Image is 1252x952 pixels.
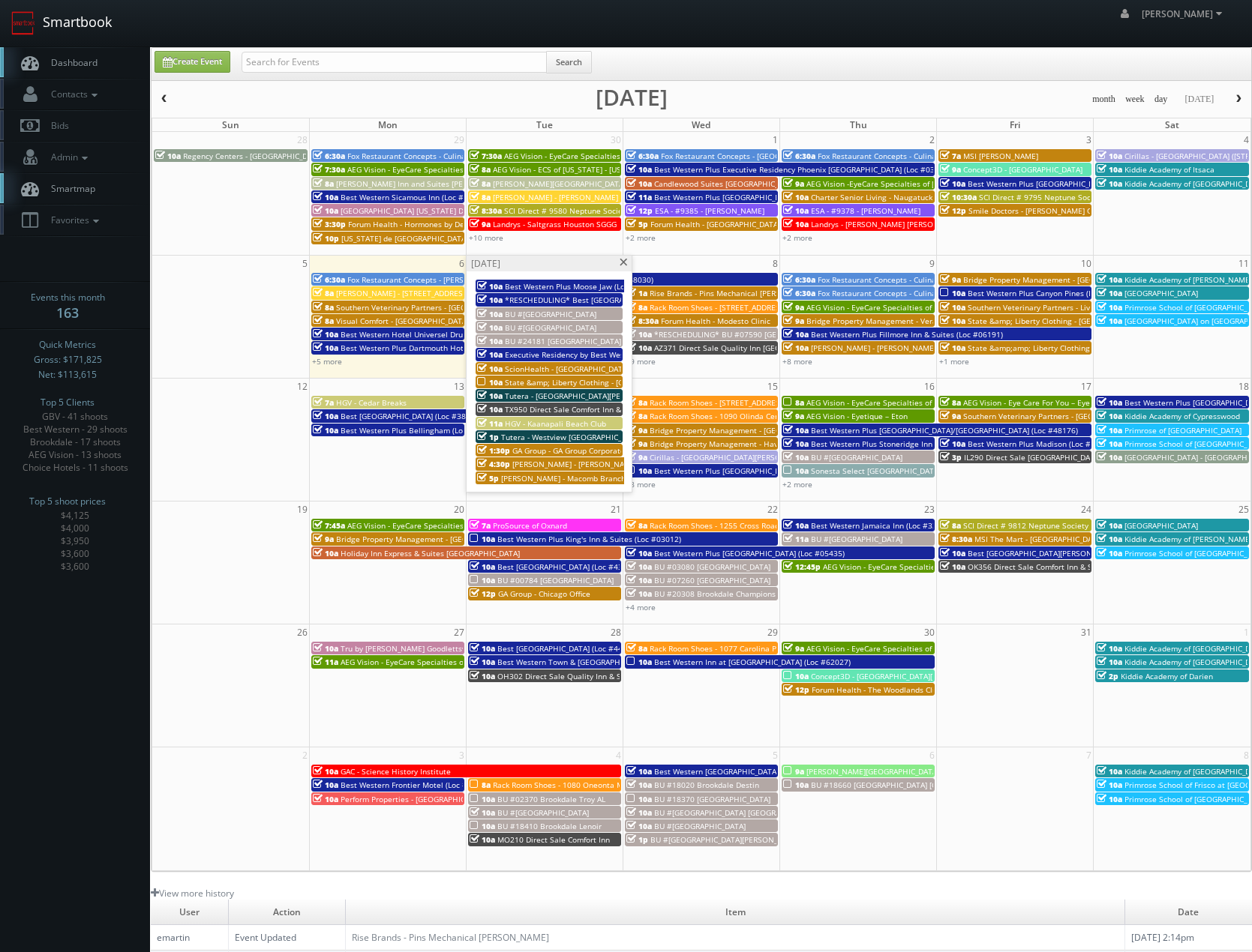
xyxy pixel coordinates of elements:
[654,343,836,353] span: AZ371 Direct Sale Quality Inn [GEOGRAPHIC_DATA]
[626,302,647,313] span: 8a
[313,316,334,326] span: 8a
[313,643,338,654] span: 10a
[940,411,961,421] span: 9a
[341,205,476,216] span: [GEOGRAPHIC_DATA] [US_STATE] Dells
[44,182,95,195] span: Smartmap
[1097,657,1122,667] span: 10a
[626,397,647,408] span: 8a
[470,164,491,175] span: 8a
[654,164,950,175] span: Best Western Plus Executive Residency Phoenix [GEOGRAPHIC_DATA] (Loc #03167)
[626,452,647,463] span: 9a
[505,364,629,374] span: ScionHealth - [GEOGRAPHIC_DATA]
[493,164,732,175] span: AEG Vision - ECS of [US_STATE] - [US_STATE] Valley Family Eye Care
[470,205,502,216] span: 8:30a
[940,439,965,449] span: 10a
[155,51,230,73] a: Create Event
[336,178,511,189] span: [PERSON_NAME] Inn and Suites [PERSON_NAME]
[783,439,809,449] span: 10a
[341,233,548,244] span: [US_STATE] de [GEOGRAPHIC_DATA] - [GEOGRAPHIC_DATA]
[654,588,776,599] span: BU #20308 Brookdale Champions
[341,192,488,202] span: Best Western Sicamous Inn (Loc #62108)
[313,534,334,544] span: 9a
[806,643,1097,654] span: AEG Vision - EyeCare Specialties of [US_STATE] – [PERSON_NAME] Ridge Eye Care
[650,452,888,463] span: Cirillas - [GEOGRAPHIC_DATA][PERSON_NAME] ([STREET_ADDRESS])
[806,411,908,421] span: AEG Vision - Eyetique – Eton
[312,356,342,367] a: +5 more
[313,205,338,216] span: 10a
[347,164,626,175] span: AEG Vision - EyeCare Specialties of [US_STATE] – Southwest Orlando Eye Care
[336,316,469,326] span: Visual Comfort - [GEOGRAPHIC_DATA]
[811,671,989,681] span: Concept3D - [GEOGRAPHIC_DATA][PERSON_NAME]
[1097,288,1122,298] span: 10a
[313,274,345,285] span: 6:30a
[783,425,809,436] span: 10a
[44,56,98,69] span: Dashboard
[811,520,953,531] span: Best Western Jamaica Inn (Loc #33141)
[940,397,961,408] span: 8a
[626,575,652,585] span: 10a
[505,281,661,292] span: Best Western Plus Moose Jaw (Loc #68030)
[313,192,338,202] span: 10a
[1087,90,1121,109] button: month
[336,302,522,313] span: Southern Veterinary Partners - [GEOGRAPHIC_DATA]
[783,643,804,654] span: 9a
[1124,425,1241,436] span: Primrose of [GEOGRAPHIC_DATA]
[477,336,503,346] span: 10a
[650,520,845,531] span: Rack Room Shoes - 1255 Cross Roads Shopping Center
[939,356,969,367] a: +1 more
[505,418,606,429] span: HGV - Kaanapali Beach Club
[505,322,596,333] span: BU #[GEOGRAPHIC_DATA]
[341,657,607,667] span: AEG Vision - EyeCare Specialties of [US_STATE] – [PERSON_NAME] EyeCare
[626,766,652,777] span: 10a
[940,288,965,298] span: 10a
[470,657,495,667] span: 10a
[974,534,1103,544] span: MSI The Mart - [GEOGRAPHIC_DATA]
[940,178,965,189] span: 10a
[626,425,647,436] span: 9a
[626,219,648,229] span: 5p
[501,432,642,442] span: Tutera - Westview [GEOGRAPHIC_DATA]
[811,192,932,202] span: Charter Senior Living - Naugatuck
[313,164,345,175] span: 7:30a
[1097,439,1122,449] span: 10a
[1097,766,1122,777] span: 10a
[341,643,553,654] span: Tru by [PERSON_NAME] Goodlettsville [GEOGRAPHIC_DATA]
[470,643,495,654] span: 10a
[654,192,845,202] span: Best Western Plus [GEOGRAPHIC_DATA] (Loc #35038)
[806,178,1055,189] span: AEG Vision -EyeCare Specialties of [US_STATE] – Eyes On Sammamish
[1097,643,1122,654] span: 10a
[505,349,764,360] span: Executive Residency by Best Western [GEOGRAPHIC_DATA] (Loc #61103)
[654,561,770,572] span: BU #03080 [GEOGRAPHIC_DATA]
[505,377,765,388] span: State &amp; Liberty Clothing - [GEOGRAPHIC_DATA] [GEOGRAPHIC_DATA]
[782,232,812,243] a: +2 more
[347,520,641,531] span: AEG Vision - EyeCare Specialties of [US_STATE] – [GEOGRAPHIC_DATA] HD EyeCare
[783,411,804,421] span: 9a
[470,151,502,161] span: 7:30a
[661,151,911,161] span: Fox Restaurant Concepts - [GEOGRAPHIC_DATA] - [GEOGRAPHIC_DATA]
[313,288,334,298] span: 8a
[1097,397,1122,408] span: 10a
[626,411,647,421] span: 8a
[811,452,902,463] span: BU #[GEOGRAPHIC_DATA]
[493,178,706,189] span: [PERSON_NAME][GEOGRAPHIC_DATA] - [GEOGRAPHIC_DATA]
[940,520,961,531] span: 8a
[341,425,499,436] span: Best Western Plus Bellingham (Loc #48188)
[313,520,345,531] span: 7:45a
[783,316,804,326] span: 9a
[940,164,961,175] span: 9a
[782,479,812,489] a: +2 more
[1097,151,1122,161] span: 10a
[626,356,656,367] a: +9 more
[347,151,584,161] span: Fox Restaurant Concepts - Culinary Dropout - [GEOGRAPHIC_DATA]
[818,274,1055,285] span: Fox Restaurant Concepts - Culinary Dropout - [GEOGRAPHIC_DATA]
[313,233,339,244] span: 10p
[497,561,638,572] span: Best [GEOGRAPHIC_DATA] (Loc #43029)
[650,302,787,313] span: Rack Room Shoes - [STREET_ADDRESS]
[626,151,659,161] span: 6:30a
[1097,164,1122,175] span: 10a
[818,151,1055,161] span: Fox Restaurant Concepts - Culinary Dropout - [GEOGRAPHIC_DATA]
[477,418,503,429] span: 11a
[940,302,965,313] span: 10a
[477,349,503,360] span: 10a
[811,343,1010,353] span: [PERSON_NAME] - [PERSON_NAME][GEOGRAPHIC_DATA]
